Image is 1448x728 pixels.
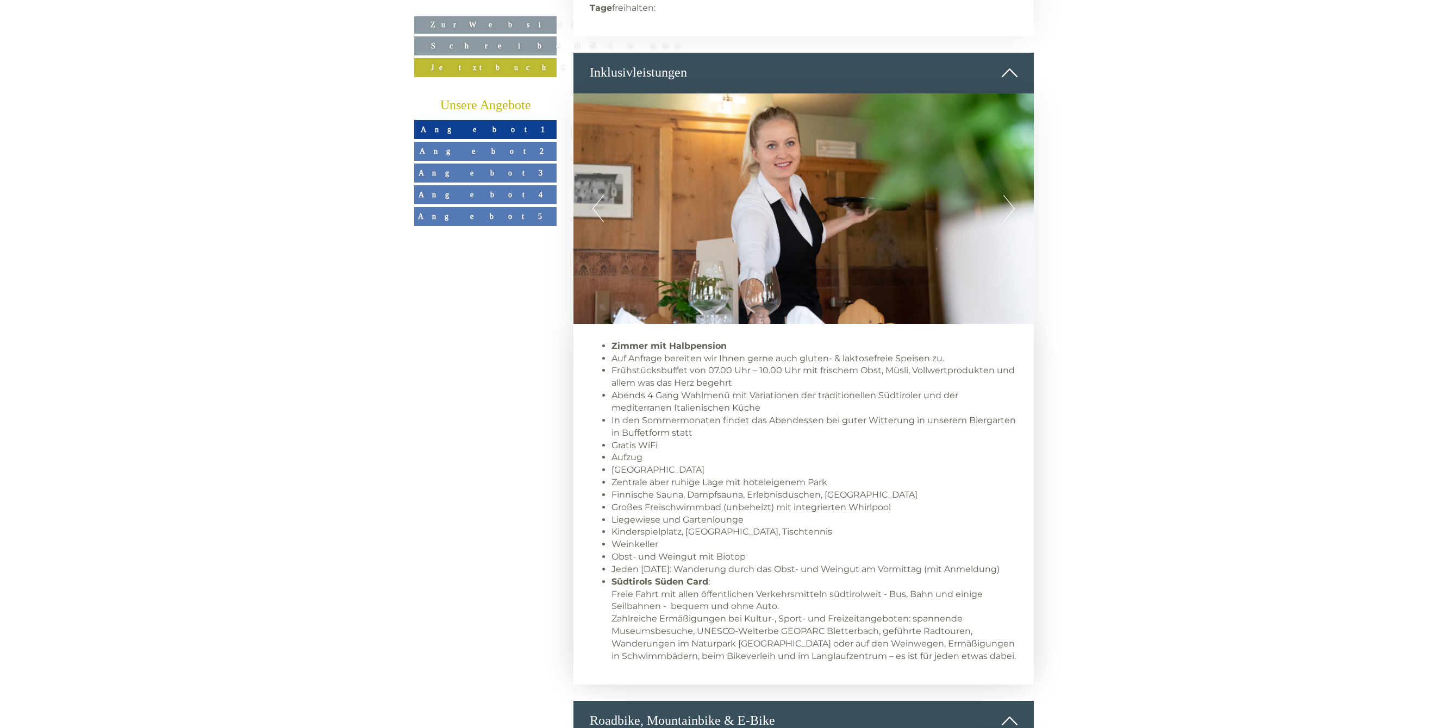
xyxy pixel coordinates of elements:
[611,576,708,587] strong: Südtirols Süden Card
[194,8,235,27] div: [DATE]
[611,365,1018,390] li: Frühstücksbuffet von 07.00 Uhr – 10.00 Uhr mit frischem Obst, Müsli, Vollwertprodukten und allem ...
[611,526,1018,538] li: Kinderspielplatz, [GEOGRAPHIC_DATA], Tischtennis
[611,576,1018,663] li: : Freie Fahrt mit allen öffentlichen Verkehrsmitteln südtirolweit - Bus, Bahn und einige Seilbahn...
[1003,195,1015,222] button: Next
[414,96,557,115] div: Unsere Angebote
[16,53,195,60] small: 20:06
[16,32,195,40] div: [GEOGRAPHIC_DATA]
[611,451,1018,464] li: Aufzug
[8,29,201,62] div: Guten Tag, wie können wir Ihnen helfen?
[611,489,1018,501] li: Finnische Sauna, Dampfsauna, Erlebnisduschen, [GEOGRAPHIC_DATA]
[414,58,557,77] a: Jetzt buchen
[611,538,1018,551] li: Weinkeller
[611,501,1018,514] li: Großes Freischwimmbad (unbeheizt) mit integrierten Whirlpool
[418,212,561,221] span: Angebot 5
[421,125,550,134] span: Angebot 1
[611,353,1018,365] li: Auf Anfrage bereiten wir Ihnen gerne auch gluten- & laktosefreie Speisen zu.
[611,390,1018,415] li: Abends 4 Gang Wahlmenü mit Variationen der traditionellen Südtiroler und der mediterranen Italien...
[592,195,604,222] button: Previous
[294,286,428,305] button: Senden
[611,464,1018,476] li: [GEOGRAPHIC_DATA]
[611,476,1018,489] li: Zentrale aber ruhige Lage mit hoteleigenem Park
[420,147,551,155] span: Angebot 2
[611,563,1018,576] li: Jeden [DATE]: Wanderung durch das Obst- und Weingut am Vormittag (mit Anmeldung)
[414,36,557,55] a: Schreiben Sie uns
[611,341,727,351] strong: Zimmer mit Halbpension
[573,53,1034,93] div: Inklusivleistungen
[419,168,553,177] span: Angebot 3
[611,440,1018,452] li: Gratis WiFi
[611,415,1018,440] li: In den Sommermonaten findet das Abendessen bei guter Witterung in unserem Biergarten in Buffetfor...
[611,514,1018,526] li: Liegewiese und Gartenlounge
[419,190,553,199] span: Angebot 4
[611,551,1018,563] li: Obst- und Weingut mit Biotop
[414,16,557,34] a: Zur Website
